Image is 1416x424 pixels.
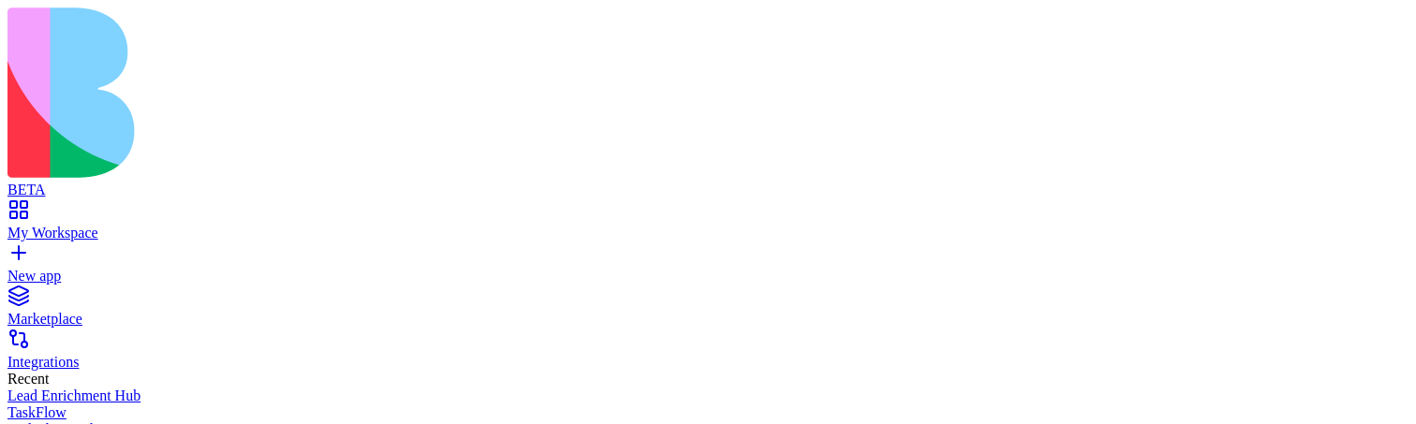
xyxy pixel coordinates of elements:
[7,7,760,178] img: logo
[7,165,1409,198] a: BETA
[7,404,1409,421] a: TaskFlow
[7,337,1409,371] a: Integrations
[7,268,1409,285] div: New app
[7,294,1409,328] a: Marketplace
[7,251,1409,285] a: New app
[7,371,49,387] span: Recent
[7,225,1409,241] div: My Workspace
[7,387,1409,404] a: Lead Enrichment Hub
[7,311,1409,328] div: Marketplace
[7,208,1409,241] a: My Workspace
[7,354,1409,371] div: Integrations
[7,182,1409,198] div: BETA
